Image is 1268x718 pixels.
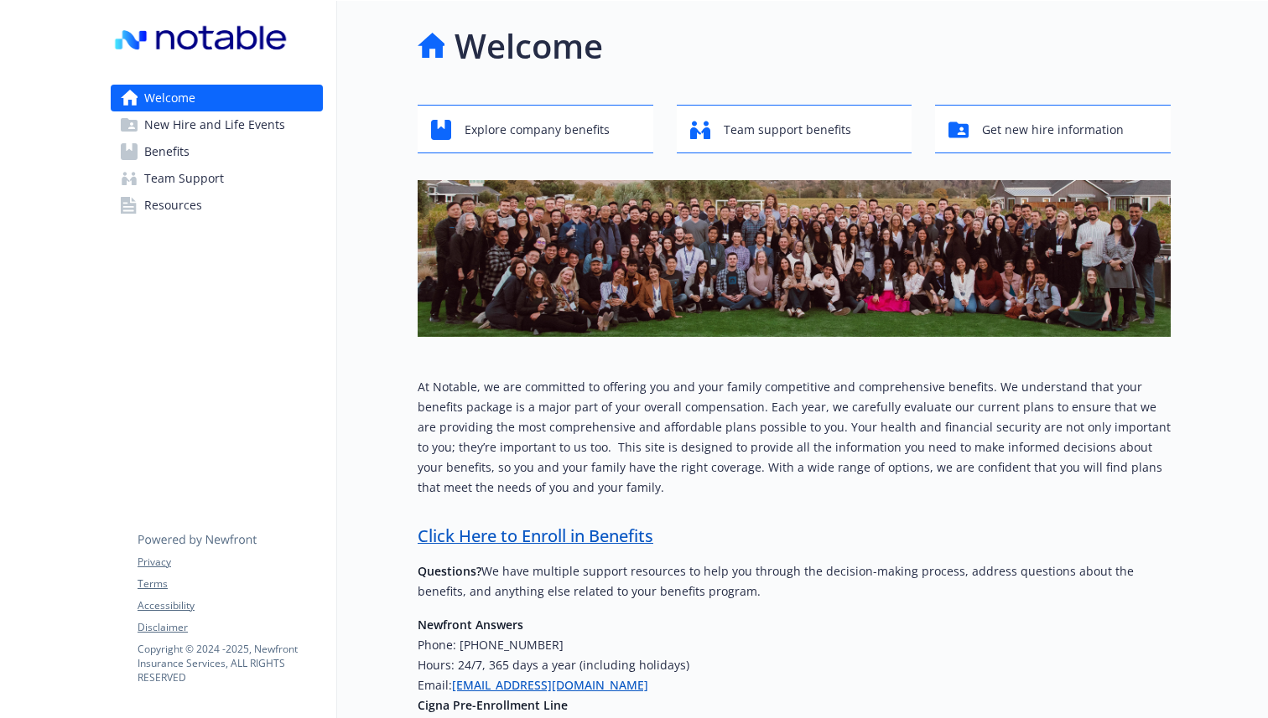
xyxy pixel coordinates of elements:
[418,377,1171,498] p: At Notable, we are committed to offering you and your family competitive and comprehensive benefi...
[111,138,323,165] a: Benefits
[144,138,190,165] span: Benefits
[452,677,648,693] a: [EMAIL_ADDRESS][DOMAIN_NAME]
[138,620,322,635] a: Disclaimer
[138,598,322,613] a: Accessibility
[465,114,610,146] span: Explore company benefits
[418,524,653,547] a: Click Here to Enroll in Benefits
[418,180,1171,337] img: overview page banner
[418,563,481,579] strong: Questions?
[111,111,323,138] a: New Hire and Life Events
[418,617,523,633] strong: Newfront Answers
[677,105,912,153] button: Team support benefits
[144,192,202,219] span: Resources
[418,635,1171,655] h6: Phone: [PHONE_NUMBER]
[418,561,1171,602] p: We have multiple support resources to help you through the decision-making process, address quest...
[418,697,568,713] strong: Cigna Pre-Enrollment Line
[138,576,322,591] a: Terms
[455,21,603,71] h1: Welcome
[935,105,1171,153] button: Get new hire information
[111,192,323,219] a: Resources
[418,655,1171,675] h6: Hours: 24/7, 365 days a year (including holidays)​
[111,165,323,192] a: Team Support
[144,85,195,111] span: Welcome
[418,105,653,153] button: Explore company benefits
[111,85,323,111] a: Welcome
[138,555,322,570] a: Privacy
[982,114,1124,146] span: Get new hire information
[138,642,322,684] p: Copyright © 2024 - 2025 , Newfront Insurance Services, ALL RIGHTS RESERVED
[144,111,285,138] span: New Hire and Life Events
[724,114,851,146] span: Team support benefits
[418,675,1171,695] h6: Email:
[144,165,224,192] span: Team Support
